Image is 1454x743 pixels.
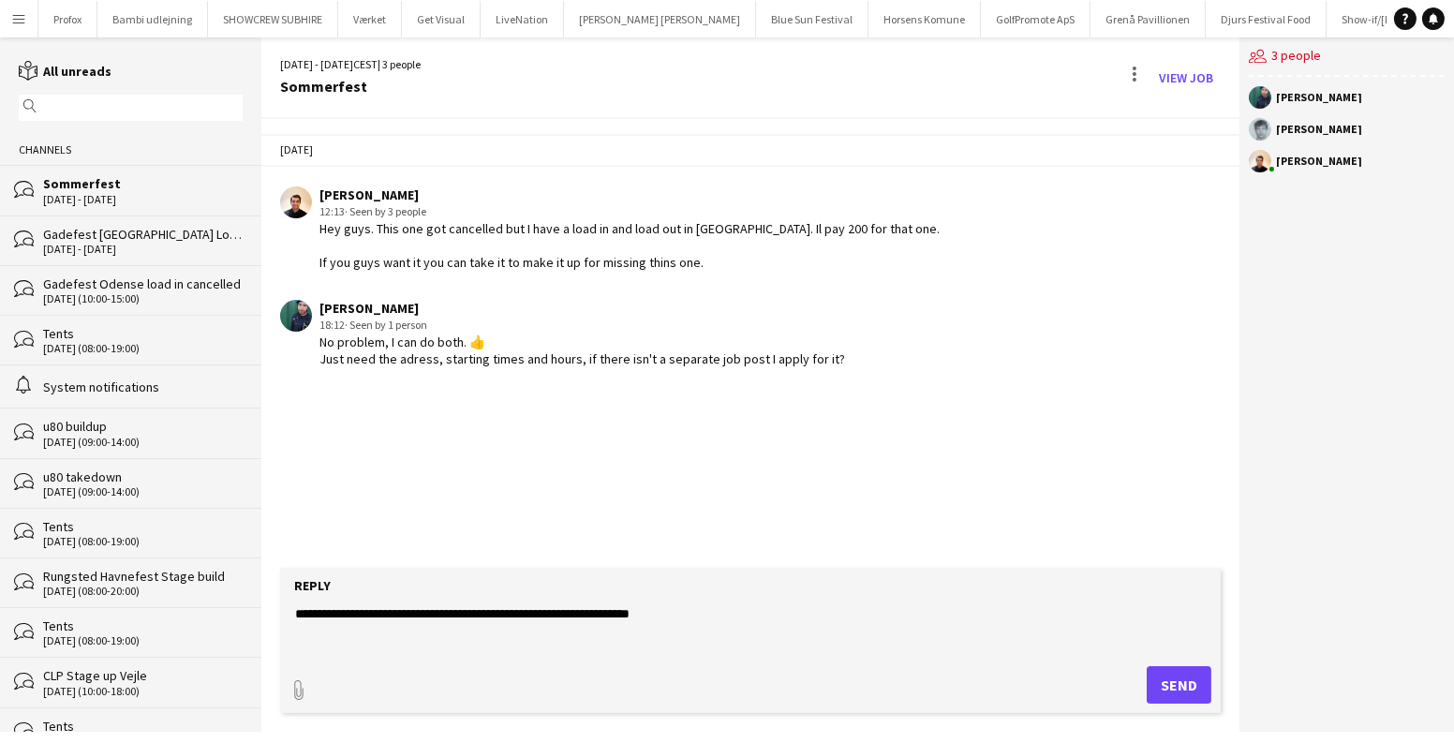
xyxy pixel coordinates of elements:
[280,56,421,73] div: [DATE] - [DATE] | 3 people
[43,275,243,292] div: Gadefest Odense load in cancelled
[338,1,402,37] button: Værket
[280,78,421,95] div: Sommerfest
[43,685,243,698] div: [DATE] (10:00-18:00)
[19,63,111,80] a: All unreads
[868,1,981,37] button: Horsens Komune
[38,1,97,37] button: Profox
[43,243,243,256] div: [DATE] - [DATE]
[97,1,208,37] button: Bambi udlejning
[43,617,243,634] div: Tents
[756,1,868,37] button: Blue Sun Festival
[481,1,564,37] button: LiveNation
[1276,92,1362,103] div: [PERSON_NAME]
[43,418,243,435] div: u80 buildup
[43,193,243,206] div: [DATE] - [DATE]
[43,718,243,735] div: Tents
[402,1,481,37] button: Get Visual
[319,203,940,220] div: 12:13
[43,325,243,342] div: Tents
[345,204,426,218] span: · Seen by 3 people
[1147,666,1211,704] button: Send
[319,334,845,367] div: No problem, I can do both. 👍 Just need the adress, starting times and hours, if there isn't a sep...
[981,1,1090,37] button: GolfPromote ApS
[345,318,427,332] span: · Seen by 1 person
[43,585,243,598] div: [DATE] (08:00-20:00)
[43,175,243,192] div: Sommerfest
[43,436,243,449] div: [DATE] (09:00-14:00)
[43,468,243,485] div: u80 takedown
[43,226,243,243] div: Gadefest [GEOGRAPHIC_DATA] Load out cancelled
[564,1,756,37] button: [PERSON_NAME] [PERSON_NAME]
[353,57,378,71] span: CEST
[294,577,331,594] label: Reply
[43,292,243,305] div: [DATE] (10:00-15:00)
[319,220,940,272] div: Hey guys. This one got cancelled but I have a load in and load out in [GEOGRAPHIC_DATA]. Il pay 2...
[319,300,845,317] div: [PERSON_NAME]
[1206,1,1327,37] button: Djurs Festival Food
[261,134,1239,166] div: [DATE]
[43,535,243,548] div: [DATE] (08:00-19:00)
[1276,156,1362,167] div: [PERSON_NAME]
[43,342,243,355] div: [DATE] (08:00-19:00)
[1090,1,1206,37] button: Grenå Pavillionen
[1151,63,1221,93] a: View Job
[319,186,940,203] div: [PERSON_NAME]
[1276,124,1362,135] div: [PERSON_NAME]
[43,485,243,498] div: [DATE] (09:00-14:00)
[43,634,243,647] div: [DATE] (08:00-19:00)
[43,667,243,684] div: CLP Stage up Vejle
[319,317,845,334] div: 18:12
[43,379,243,395] div: System notifications
[208,1,338,37] button: SHOWCREW SUBHIRE
[1249,37,1445,77] div: 3 people
[43,568,243,585] div: Rungsted Havnefest Stage build
[43,518,243,535] div: Tents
